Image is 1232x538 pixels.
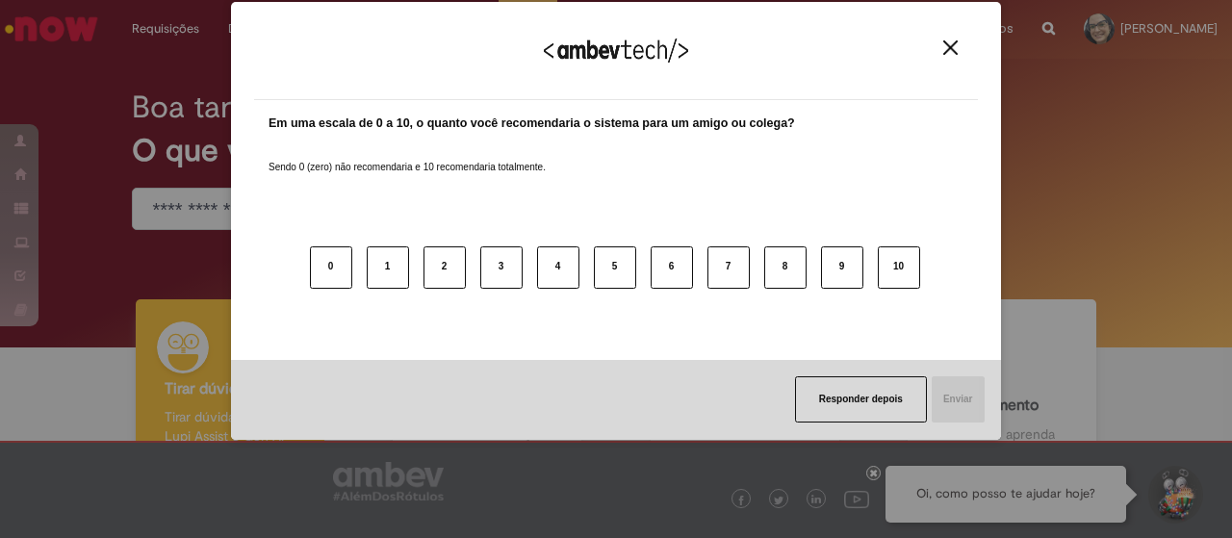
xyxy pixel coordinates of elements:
button: 8 [764,246,807,289]
button: 1 [367,246,409,289]
label: Sendo 0 (zero) não recomendaria e 10 recomendaria totalmente. [269,138,546,174]
button: 0 [310,246,352,289]
button: 5 [594,246,636,289]
button: Responder depois [795,376,927,423]
label: Em uma escala de 0 a 10, o quanto você recomendaria o sistema para um amigo ou colega? [269,115,795,133]
img: Logo Ambevtech [544,38,688,63]
button: 7 [707,246,750,289]
button: 10 [878,246,920,289]
button: 9 [821,246,863,289]
button: 2 [423,246,466,289]
button: 3 [480,246,523,289]
button: 6 [651,246,693,289]
button: Close [937,39,963,56]
img: Close [943,40,958,55]
button: 4 [537,246,579,289]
